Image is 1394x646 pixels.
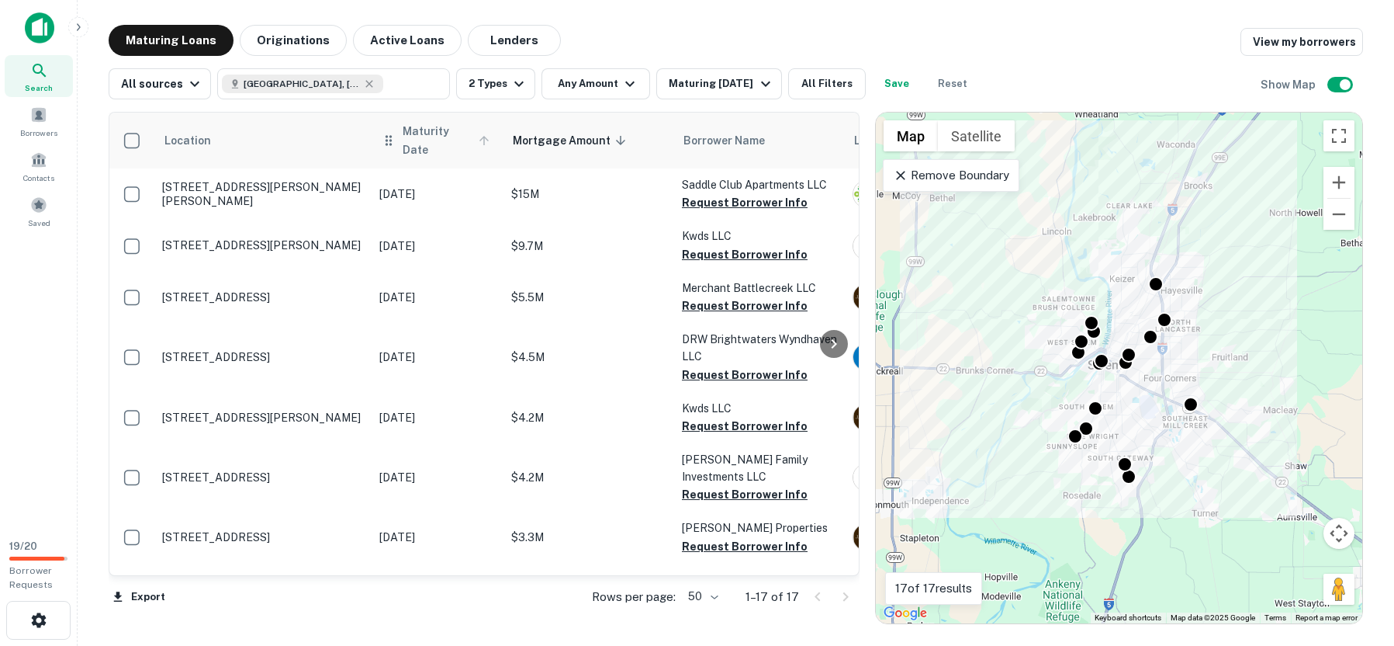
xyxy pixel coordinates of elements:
span: Search [25,82,53,94]
img: picture [853,344,880,370]
div: Umpqua Bank [853,464,1085,491]
p: DRW Brightwaters Wyndhaven LLC [682,331,837,365]
span: Mortgage Amount [513,131,631,150]
button: Request Borrower Info [682,485,808,504]
div: First Republic Bank [853,575,1085,603]
button: Maturing [DATE] [656,68,781,99]
p: 1–17 of 17 [745,588,799,606]
p: Remove Boundary [893,166,1008,185]
p: [DATE] [379,409,496,426]
p: $15M [511,186,666,203]
button: Zoom out [1323,199,1354,230]
img: Google [880,603,931,623]
p: [DATE] [379,186,496,203]
span: Location [164,131,211,150]
button: Active Loans [353,25,462,56]
span: Borrower Name [683,131,765,150]
button: Map camera controls [1323,518,1354,549]
div: [PERSON_NAME] [853,404,1085,432]
button: Lenders [468,25,561,56]
iframe: Chat Widget [1316,522,1394,596]
p: [STREET_ADDRESS][PERSON_NAME] [162,411,364,425]
button: All sources [109,68,211,99]
th: Borrower Name [674,113,845,168]
p: Kwds LLC [682,227,837,245]
button: Request Borrower Info [682,366,808,384]
button: Export [109,585,169,609]
button: Request Borrower Info [682,245,808,264]
p: [DATE] [379,469,496,486]
button: All Filters [788,68,866,99]
button: Any Amount [541,68,650,99]
a: Borrowers [5,100,73,142]
a: Search [5,55,73,97]
a: Open this area in Google Maps (opens a new window) [880,603,931,623]
img: capitalize-icon.png [25,12,54,43]
span: Lender [854,131,891,150]
button: Maturing Loans [109,25,233,56]
p: [STREET_ADDRESS][PERSON_NAME] [162,238,364,252]
div: All sources [121,75,204,93]
button: Show street map [884,120,938,151]
img: picture [853,233,880,259]
button: Toggle fullscreen view [1323,120,1354,151]
p: [STREET_ADDRESS] [162,290,364,304]
div: 0 0 [876,113,1362,623]
button: Request Borrower Info [682,193,808,212]
button: Zoom in [1323,167,1354,198]
span: Borrower Requests [9,565,53,590]
a: Terms (opens in new tab) [1264,613,1286,622]
a: Contacts [5,145,73,187]
div: Columbia Bank [853,343,1085,371]
p: [STREET_ADDRESS] [162,530,364,544]
p: Rows per page: [592,588,676,606]
span: Map data ©2025 Google [1171,613,1255,622]
span: 19 / 20 [9,540,37,552]
button: Show satellite imagery [938,120,1015,151]
div: Umpqua Bank [853,232,1085,260]
p: $4.5M [511,349,666,366]
p: [DATE] [379,289,496,306]
button: Request Borrower Info [682,297,808,315]
p: $9.7M [511,238,666,255]
span: Borrowers [20,127,57,139]
div: Maturing [DATE] [669,75,774,93]
a: Saved [5,190,73,232]
div: Securian Financial [853,180,1085,208]
p: $5.5M [511,289,666,306]
th: Maturity Date [372,113,503,168]
span: Maturity Date [403,122,494,159]
div: [PERSON_NAME] [853,283,1085,311]
p: [STREET_ADDRESS] [162,350,364,364]
button: Request Borrower Info [682,417,808,436]
button: Reset [928,68,977,99]
div: [PERSON_NAME] [853,523,1085,551]
p: Saddle Club Apartments LLC [682,176,837,193]
p: [DATE] [379,529,496,546]
button: Originations [240,25,347,56]
h6: Show Map [1261,76,1318,93]
th: Mortgage Amount [503,113,674,168]
p: Vista Cornell LLC [682,571,837,589]
p: [PERSON_NAME] Properties [682,519,837,537]
button: Save your search to get updates of matches that match your search criteria. [872,68,922,99]
a: View my borrowers [1240,28,1363,56]
a: Report a map error [1295,613,1358,622]
p: $3.3M [511,529,666,546]
p: 17 of 17 results [895,579,972,598]
img: picture [853,181,880,207]
span: [GEOGRAPHIC_DATA], [GEOGRAPHIC_DATA], [GEOGRAPHIC_DATA] [244,77,360,91]
button: Request Borrower Info [682,537,808,556]
span: Contacts [23,172,54,184]
img: picture [853,524,880,550]
p: Kwds LLC [682,400,837,417]
p: $4.2M [511,409,666,426]
p: [DATE] [379,349,496,366]
button: Keyboard shortcuts [1095,613,1161,623]
p: Merchant Battlecreek LLC [682,280,837,297]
